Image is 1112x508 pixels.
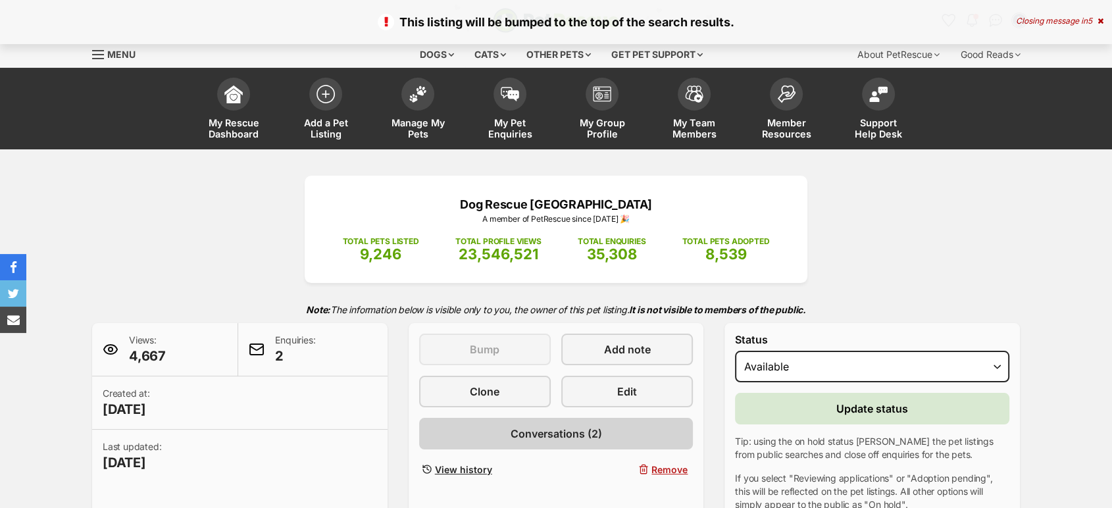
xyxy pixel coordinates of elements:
[388,117,447,140] span: Manage My Pets
[419,460,551,479] a: View history
[465,41,515,68] div: Cats
[951,41,1030,68] div: Good Reads
[705,245,746,263] span: 8,539
[435,463,492,476] span: View history
[587,245,637,263] span: 35,308
[470,342,499,357] span: Bump
[561,376,693,407] a: Edit
[409,86,427,103] img: manage-my-pets-icon-02211641906a0b7f246fdf0571729dbe1e7629f14944591b6c1af311fb30b64b.svg
[832,71,924,149] a: Support Help Desk
[296,117,355,140] span: Add a Pet Listing
[604,342,651,357] span: Add note
[602,41,712,68] div: Get pet support
[593,86,611,102] img: group-profile-icon-3fa3cf56718a62981997c0bc7e787c4b2cf8bcc04b72c1350f741eb67cf2f40e.svg
[682,236,769,247] p: TOTAL PETS ADOPTED
[92,296,1020,323] p: The information below is visible only to you, the owner of this pet listing.
[459,245,538,263] span: 23,546,521
[572,117,632,140] span: My Group Profile
[757,117,816,140] span: Member Resources
[306,304,330,315] strong: Note:
[324,213,788,225] p: A member of PetRescue since [DATE] 🎉
[419,418,694,449] a: Conversations (2)
[1016,16,1103,26] div: Closing message in
[648,71,740,149] a: My Team Members
[324,195,788,213] p: Dog Rescue [GEOGRAPHIC_DATA]
[836,401,908,417] span: Update status
[107,49,136,60] span: Menu
[777,85,796,103] img: member-resources-icon-8e73f808a243e03378d46382f2149f9095a855e16c252ad45f914b54edf8863c.svg
[343,236,419,247] p: TOTAL PETS LISTED
[188,71,280,149] a: My Rescue Dashboard
[735,393,1009,424] button: Update status
[849,117,908,140] span: Support Help Desk
[869,86,888,102] img: help-desk-icon-fdf02630f3aa405de69fd3d07c3f3aa587a6932b1a1747fa1d2bba05be0121f9.svg
[561,334,693,365] a: Add note
[275,334,315,365] p: Enquiries:
[92,41,145,65] a: Menu
[651,463,688,476] span: Remove
[455,236,542,247] p: TOTAL PROFILE VIEWS
[510,426,601,442] span: Conversations (2)
[224,85,243,103] img: dashboard-icon-eb2f2d2d3e046f16d808141f083e7271f6b2e854fb5c12c21221c1fb7104beca.svg
[103,440,161,472] p: Last updated:
[103,453,161,472] span: [DATE]
[360,245,401,263] span: 9,246
[629,304,806,315] strong: It is not visible to members of the public.
[617,384,637,399] span: Edit
[501,87,519,101] img: pet-enquiries-icon-7e3ad2cf08bfb03b45e93fb7055b45f3efa6380592205ae92323e6603595dc1f.svg
[517,41,600,68] div: Other pets
[411,41,463,68] div: Dogs
[740,71,832,149] a: Member Resources
[103,387,150,419] p: Created at:
[848,41,949,68] div: About PetRescue
[129,334,166,365] p: Views:
[735,334,1009,345] label: Status
[735,435,1009,461] p: Tip: using the on hold status [PERSON_NAME] the pet listings from public searches and close off e...
[480,117,540,140] span: My Pet Enquiries
[280,71,372,149] a: Add a Pet Listing
[419,334,551,365] button: Bump
[1088,16,1092,26] span: 5
[419,376,551,407] a: Clone
[470,384,499,399] span: Clone
[372,71,464,149] a: Manage My Pets
[204,117,263,140] span: My Rescue Dashboard
[275,347,315,365] span: 2
[578,236,645,247] p: TOTAL ENQUIRIES
[685,86,703,103] img: team-members-icon-5396bd8760b3fe7c0b43da4ab00e1e3bb1a5d9ba89233759b79545d2d3fc5d0d.svg
[464,71,556,149] a: My Pet Enquiries
[103,400,150,419] span: [DATE]
[316,85,335,103] img: add-pet-listing-icon-0afa8454b4691262ce3f59096e99ab1cd57d4a30225e0717b998d2c9b9846f56.svg
[665,117,724,140] span: My Team Members
[129,347,166,365] span: 4,667
[13,13,1099,31] p: This listing will be bumped to the top of the search results.
[561,460,693,479] button: Remove
[556,71,648,149] a: My Group Profile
